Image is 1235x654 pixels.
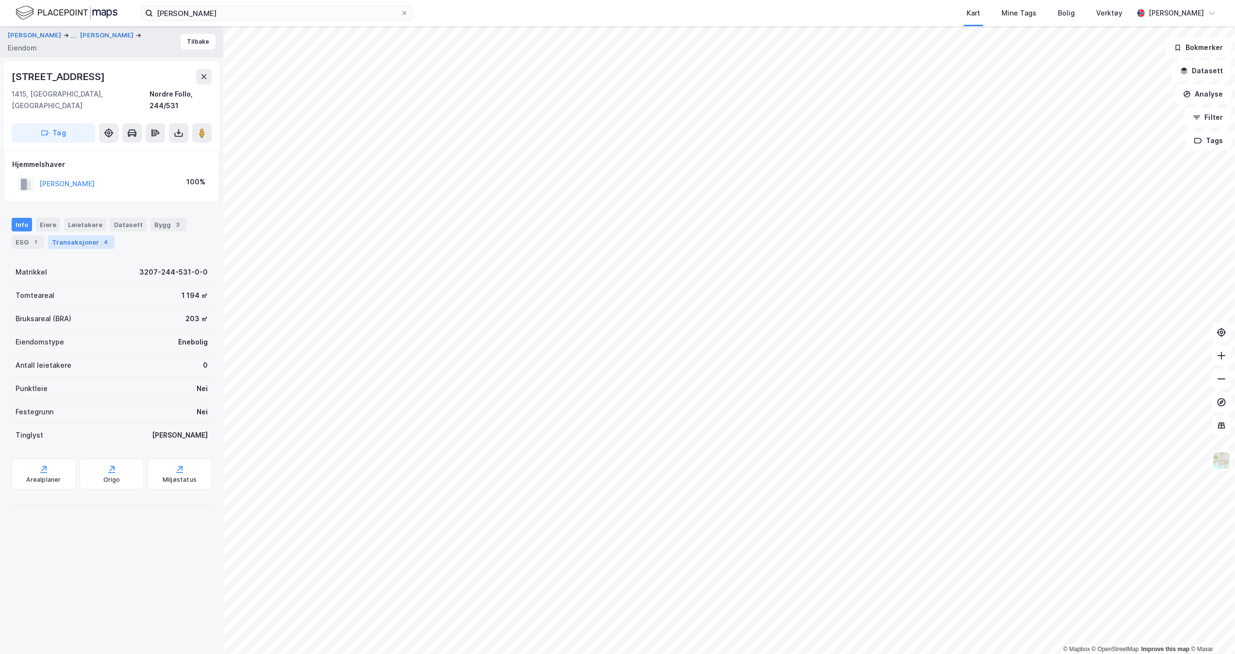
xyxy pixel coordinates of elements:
[1096,7,1122,19] div: Verktøy
[12,69,107,84] div: [STREET_ADDRESS]
[110,218,147,231] div: Datasett
[16,429,43,441] div: Tinglyst
[163,476,197,484] div: Miljøstatus
[1001,7,1036,19] div: Mine Tags
[150,88,212,112] div: Nordre Follo, 244/531
[8,42,37,54] div: Eiendom
[1166,38,1231,57] button: Bokmerker
[197,406,208,418] div: Nei
[1141,646,1189,653] a: Improve this map
[1186,131,1231,150] button: Tags
[48,235,115,249] div: Transaksjoner
[36,218,60,231] div: Eiere
[12,159,211,170] div: Hjemmelshaver
[181,34,216,49] button: Tilbake
[967,7,980,19] div: Kart
[70,30,76,41] div: ...
[101,237,111,247] div: 4
[197,383,208,394] div: Nei
[12,218,32,231] div: Info
[64,218,106,231] div: Leietakere
[186,176,205,188] div: 100%
[153,6,401,20] input: Søk på adresse, matrikkel, gårdeiere, leietakere eller personer
[80,31,135,40] button: [PERSON_NAME]
[150,218,186,231] div: Bygg
[16,383,48,394] div: Punktleie
[12,123,95,143] button: Tag
[16,4,117,21] img: logo.f888ab2527a4732fd821a326f86c7f29.svg
[1149,7,1204,19] div: [PERSON_NAME]
[1175,84,1231,104] button: Analyse
[139,266,208,278] div: 3207-244-531-0-0
[1063,646,1090,653] a: Mapbox
[16,313,71,325] div: Bruksareal (BRA)
[26,476,61,484] div: Arealplaner
[16,406,53,418] div: Festegrunn
[1058,7,1075,19] div: Bolig
[173,220,183,229] div: 3
[203,360,208,371] div: 0
[1185,108,1231,127] button: Filter
[185,313,208,325] div: 203 ㎡
[1092,646,1139,653] a: OpenStreetMap
[31,237,40,247] div: 1
[16,290,54,301] div: Tomteareal
[152,429,208,441] div: [PERSON_NAME]
[178,336,208,348] div: Enebolig
[1172,61,1231,81] button: Datasett
[1212,451,1231,470] img: Z
[16,336,64,348] div: Eiendomstype
[8,30,63,41] button: [PERSON_NAME]
[1186,607,1235,654] iframe: Chat Widget
[16,360,71,371] div: Antall leietakere
[12,235,44,249] div: ESG
[12,88,150,112] div: 1415, [GEOGRAPHIC_DATA], [GEOGRAPHIC_DATA]
[1186,607,1235,654] div: Kontrollprogram for chat
[182,290,208,301] div: 1 194 ㎡
[16,266,47,278] div: Matrikkel
[103,476,120,484] div: Origo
